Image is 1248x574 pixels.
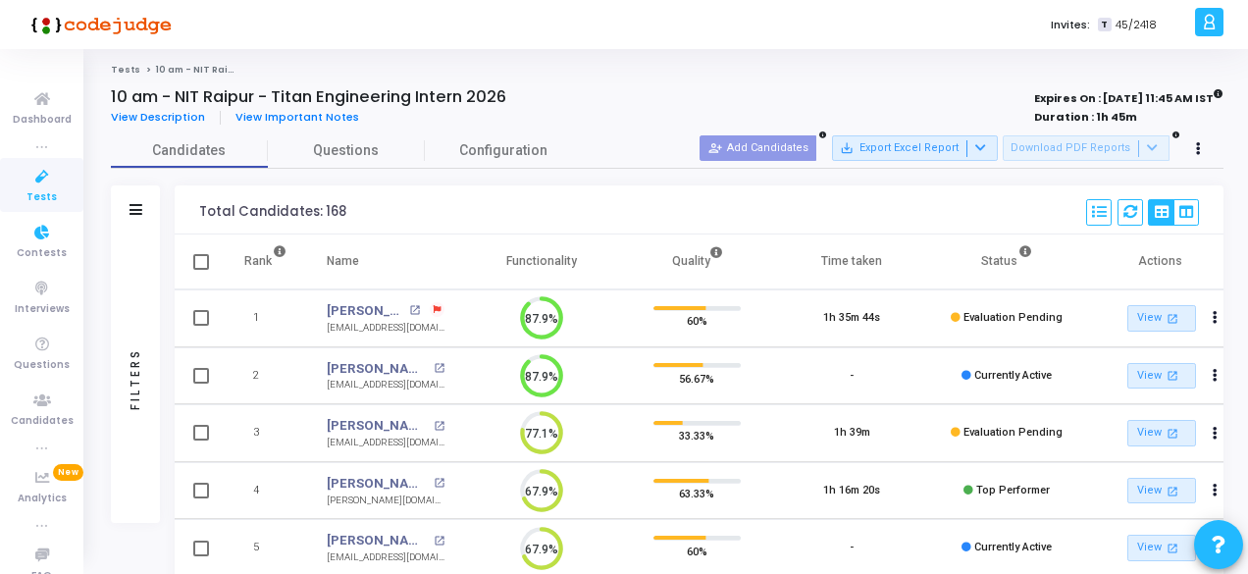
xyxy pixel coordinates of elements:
[156,64,400,76] span: 10 am - NIT Raipur - Titan Engineering Intern 2026
[224,289,307,347] td: 1
[327,436,444,450] div: [EMAIL_ADDRESS][DOMAIN_NAME]
[434,363,444,374] mat-icon: open_in_new
[1127,535,1196,561] a: View
[224,235,307,289] th: Rank
[974,369,1052,382] span: Currently Active
[823,310,880,327] div: 1h 35m 44s
[929,235,1084,289] th: Status
[1127,420,1196,446] a: View
[1127,478,1196,504] a: View
[963,426,1063,439] span: Evaluation Pending
[268,140,425,161] span: Questions
[327,378,444,392] div: [EMAIL_ADDRESS][DOMAIN_NAME]
[459,140,547,161] span: Configuration
[221,111,374,124] a: View Important Notes
[327,321,444,336] div: [EMAIL_ADDRESS][DOMAIN_NAME]
[17,245,67,262] span: Contests
[679,484,714,503] span: 63.33%
[834,425,870,442] div: 1h 39m
[850,368,854,385] div: -
[434,478,444,489] mat-icon: open_in_new
[1202,305,1229,333] button: Actions
[327,359,429,379] a: [PERSON_NAME] [PERSON_NAME]
[111,140,268,161] span: Candidates
[111,87,506,107] h4: 10 am - NIT Raipur - Titan Engineering Intern 2026
[708,141,722,155] mat-icon: person_add_alt
[434,536,444,547] mat-icon: open_in_new
[15,301,70,318] span: Interviews
[1165,310,1181,327] mat-icon: open_in_new
[700,135,816,161] button: Add Candidates
[327,474,429,494] a: [PERSON_NAME]
[687,311,707,331] span: 60%
[26,189,57,206] span: Tests
[464,235,619,289] th: Functionality
[832,135,998,161] button: Export Excel Report
[1165,483,1181,499] mat-icon: open_in_new
[53,464,83,481] span: New
[327,550,444,565] div: [EMAIL_ADDRESS][DOMAIN_NAME]
[111,111,221,124] a: View Description
[821,250,882,272] div: Time taken
[434,421,444,432] mat-icon: open_in_new
[111,64,140,76] a: Tests
[18,491,67,507] span: Analytics
[1034,109,1137,125] strong: Duration : 1h 45m
[679,368,714,388] span: 56.67%
[963,311,1063,324] span: Evaluation Pending
[235,109,359,125] span: View Important Notes
[1202,477,1229,504] button: Actions
[224,347,307,405] td: 2
[1127,305,1196,332] a: View
[1202,420,1229,447] button: Actions
[840,141,854,155] mat-icon: save_alt
[850,540,854,556] div: -
[111,64,1223,77] nav: breadcrumb
[327,494,444,508] div: [PERSON_NAME][DOMAIN_NAME][EMAIL_ADDRESS][DOMAIN_NAME]
[1084,235,1239,289] th: Actions
[111,109,205,125] span: View Description
[1202,362,1229,390] button: Actions
[224,462,307,520] td: 4
[823,483,880,499] div: 1h 16m 20s
[199,204,346,220] div: Total Candidates: 168
[327,301,404,321] a: [PERSON_NAME]
[127,271,144,487] div: Filters
[327,250,359,272] div: Name
[1051,17,1090,33] label: Invites:
[1148,199,1199,226] div: View Options
[327,416,429,436] a: [PERSON_NAME]
[1098,18,1111,32] span: T
[976,484,1050,496] span: Top Performer
[14,357,70,374] span: Questions
[1165,367,1181,384] mat-icon: open_in_new
[1116,17,1157,33] span: 45/2418
[1165,425,1181,442] mat-icon: open_in_new
[1034,85,1223,107] strong: Expires On : [DATE] 11:45 AM IST
[679,426,714,445] span: 33.33%
[224,404,307,462] td: 3
[409,305,420,316] mat-icon: open_in_new
[13,112,72,129] span: Dashboard
[11,413,74,430] span: Candidates
[687,541,707,560] span: 60%
[619,235,774,289] th: Quality
[1003,135,1170,161] button: Download PDF Reports
[1127,363,1196,390] a: View
[25,5,172,44] img: logo
[974,541,1052,553] span: Currently Active
[1165,540,1181,556] mat-icon: open_in_new
[327,531,429,550] a: [PERSON_NAME] [PERSON_NAME]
